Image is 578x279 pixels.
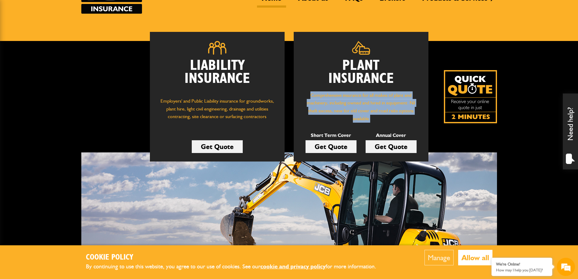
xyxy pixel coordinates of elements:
[8,92,111,105] input: Enter your phone number
[83,187,110,195] em: Start Chat
[260,263,326,270] a: cookie and privacy policy
[496,262,548,267] div: We're Online!
[159,59,275,91] h2: Liability Insurance
[86,253,386,262] h2: Cookie Policy
[8,56,111,70] input: Enter your last name
[10,34,25,42] img: d_20077148190_company_1631870298795_20077148190
[100,3,114,18] div: Minimize live chat window
[306,131,357,139] p: Short Term Cover
[424,250,454,265] button: Manage
[458,250,492,265] button: Allow all
[366,140,417,153] a: Get Quote
[86,262,386,271] p: By continuing to use this website, you agree to our use of cookies. See our for more information.
[8,110,111,182] textarea: Type your message and hit 'Enter'
[32,34,102,42] div: Chat with us now
[8,74,111,87] input: Enter your email address
[444,70,497,123] img: Quick Quote
[303,91,419,122] p: Comprehensive insurance for all makes of plant and machinery, including owned and hired in equipm...
[303,59,419,85] h2: Plant Insurance
[192,140,243,153] a: Get Quote
[159,97,275,126] p: Employers' and Public Liability insurance for groundworks, plant hire, light civil engineering, d...
[366,131,417,139] p: Annual Cover
[444,70,497,123] a: Get your insurance quote isn just 2-minutes
[563,94,578,169] div: Need help?
[496,268,548,272] p: How may I help you today?
[306,140,357,153] a: Get Quote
